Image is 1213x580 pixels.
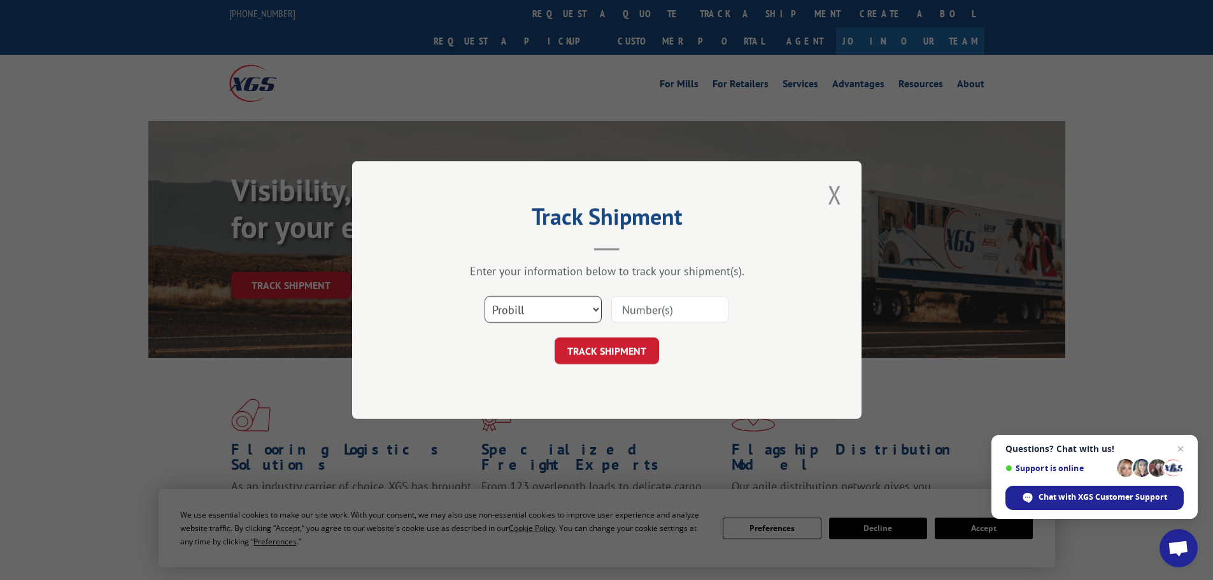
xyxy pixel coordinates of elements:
[416,208,798,232] h2: Track Shipment
[1005,486,1184,510] span: Chat with XGS Customer Support
[1005,463,1112,473] span: Support is online
[611,296,728,323] input: Number(s)
[824,177,846,212] button: Close modal
[416,264,798,278] div: Enter your information below to track your shipment(s).
[555,337,659,364] button: TRACK SHIPMENT
[1160,529,1198,567] a: Open chat
[1005,444,1184,454] span: Questions? Chat with us!
[1039,492,1167,503] span: Chat with XGS Customer Support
